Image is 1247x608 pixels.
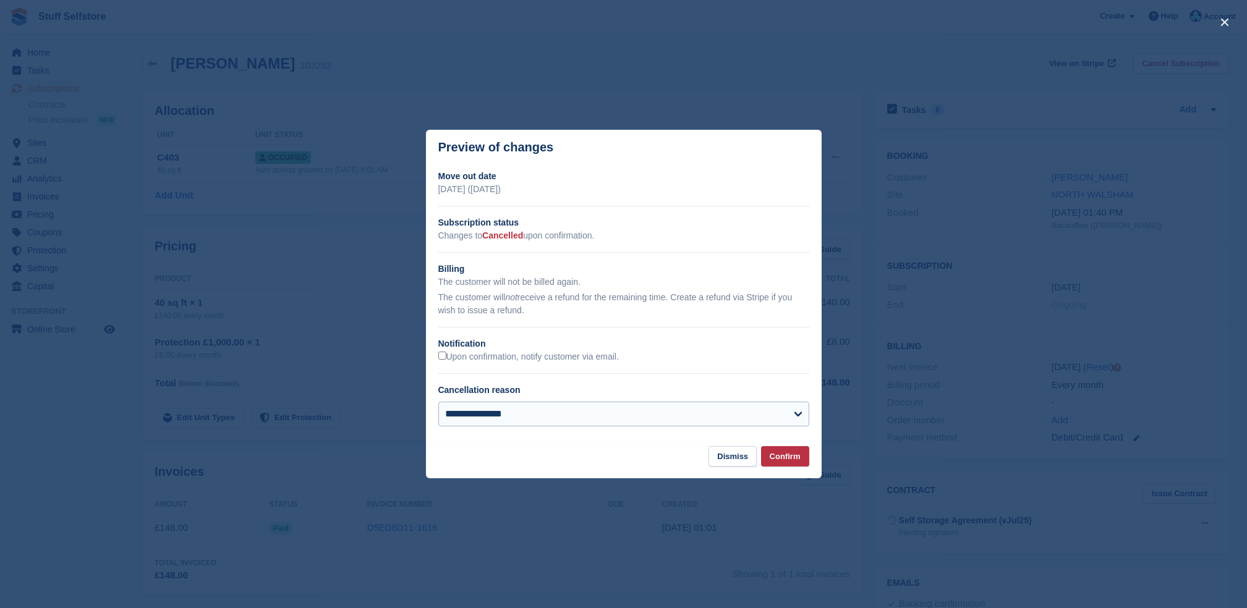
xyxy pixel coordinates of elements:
[438,263,809,276] h2: Billing
[438,352,619,363] label: Upon confirmation, notify customer via email.
[438,140,554,154] p: Preview of changes
[438,170,809,183] h2: Move out date
[438,385,521,395] label: Cancellation reason
[438,276,809,289] p: The customer will not be billed again.
[438,337,809,350] h2: Notification
[438,352,446,360] input: Upon confirmation, notify customer via email.
[761,446,809,467] button: Confirm
[438,229,809,242] p: Changes to upon confirmation.
[438,183,809,196] p: [DATE] ([DATE])
[482,230,523,240] span: Cancelled
[505,292,517,302] em: not
[438,216,809,229] h2: Subscription status
[438,291,809,317] p: The customer will receive a refund for the remaining time. Create a refund via Stripe if you wish...
[1215,12,1235,32] button: close
[709,446,757,467] button: Dismiss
